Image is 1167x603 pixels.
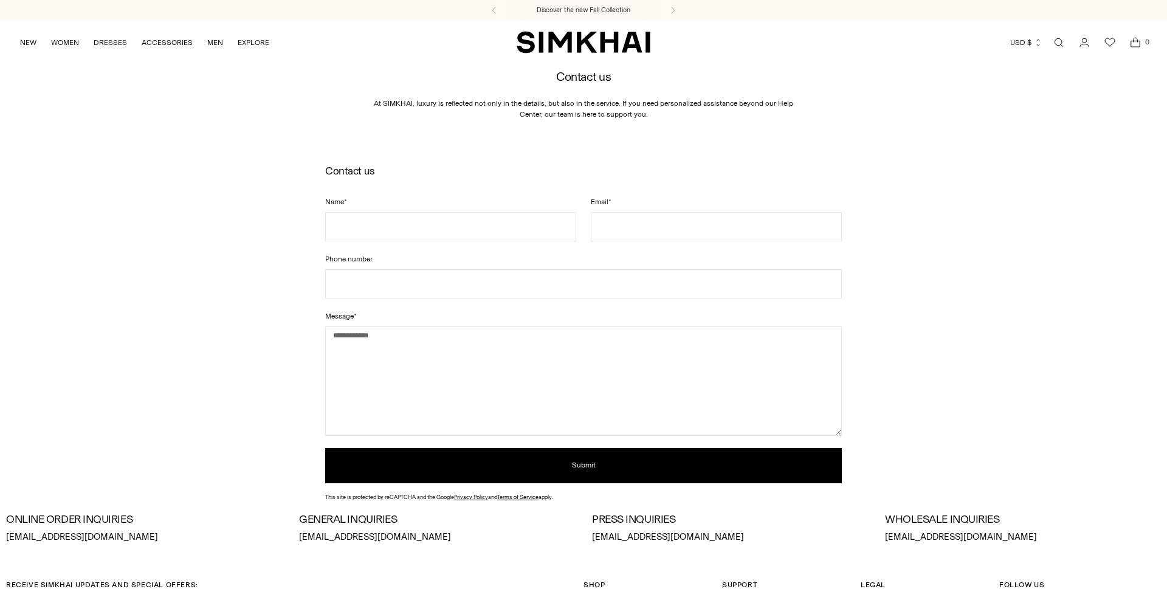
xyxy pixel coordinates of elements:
[861,581,886,589] span: Legal
[1010,29,1042,56] button: USD $
[6,581,198,589] span: RECEIVE SIMKHAI UPDATES AND SPECIAL OFFERS:
[142,29,193,56] a: ACCESSORIES
[51,29,79,56] a: WOMEN
[6,531,282,544] p: [EMAIL_ADDRESS][DOMAIN_NAME]
[1123,30,1148,55] a: Open cart modal
[325,448,842,483] button: Submit
[885,514,1161,526] h3: WHOLESALE INQUIRIES
[592,531,868,544] p: [EMAIL_ADDRESS][DOMAIN_NAME]
[325,493,842,501] div: This site is protected by reCAPTCHA and the Google and apply.
[94,29,127,56] a: DRESSES
[299,531,575,544] p: [EMAIL_ADDRESS][DOMAIN_NAME]
[454,494,488,500] a: Privacy Policy
[537,5,630,15] a: Discover the new Fall Collection
[497,494,539,500] a: Terms of Service
[722,581,757,589] span: Support
[583,581,605,589] span: Shop
[999,581,1044,589] span: Follow Us
[1141,36,1152,47] span: 0
[517,30,650,54] a: SIMKHAI
[592,514,868,526] h3: PRESS INQUIRIES
[885,531,1161,544] p: [EMAIL_ADDRESS][DOMAIN_NAME]
[1098,30,1122,55] a: Wishlist
[371,70,796,83] h2: Contact us
[1047,30,1071,55] a: Open search modal
[207,29,223,56] a: MEN
[325,165,842,176] h2: Contact us
[20,29,36,56] a: NEW
[325,311,842,322] label: Message
[299,514,575,526] h3: GENERAL INQUIRIES
[325,196,576,207] label: Name
[325,253,842,264] label: Phone number
[6,514,282,526] h3: ONLINE ORDER INQUIRIES
[371,98,796,153] p: At SIMKHAI, luxury is reflected not only in the details, but also in the service. If you need per...
[238,29,269,56] a: EXPLORE
[1072,30,1096,55] a: Go to the account page
[591,196,842,207] label: Email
